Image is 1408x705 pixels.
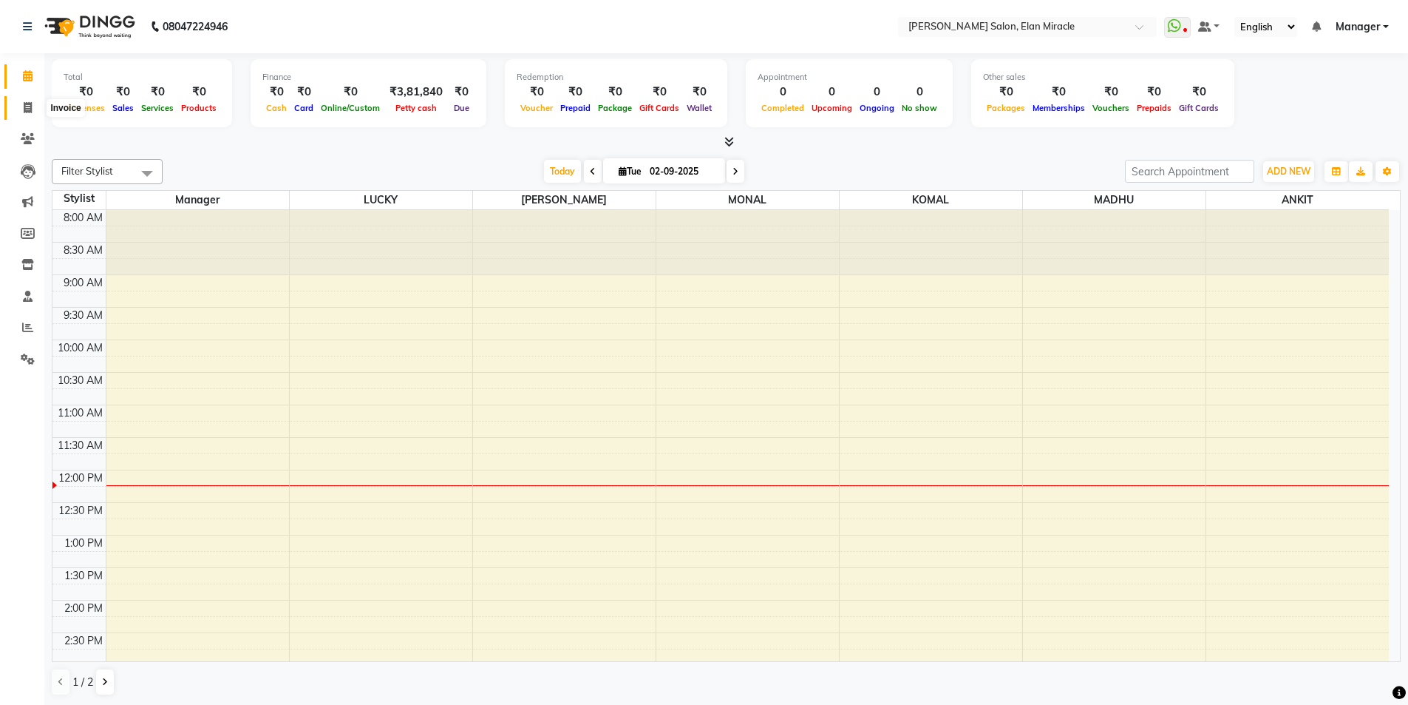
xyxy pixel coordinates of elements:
[449,84,475,101] div: ₹0
[557,103,594,113] span: Prepaid
[656,191,839,209] span: MONAL
[64,84,109,101] div: ₹0
[61,633,106,649] div: 2:30 PM
[1125,160,1254,183] input: Search Appointment
[109,103,137,113] span: Sales
[1089,84,1133,101] div: ₹0
[61,165,113,177] span: Filter Stylist
[72,675,93,690] span: 1 / 2
[61,601,106,616] div: 2:00 PM
[758,84,808,101] div: 0
[1029,103,1089,113] span: Memberships
[38,6,139,47] img: logo
[517,71,715,84] div: Redemption
[55,470,106,486] div: 12:00 PM
[61,308,106,323] div: 9:30 AM
[137,103,177,113] span: Services
[898,84,941,101] div: 0
[1336,19,1380,35] span: Manager
[61,275,106,291] div: 9:00 AM
[61,568,106,584] div: 1:30 PM
[683,84,715,101] div: ₹0
[55,438,106,453] div: 11:30 AM
[983,103,1029,113] span: Packages
[898,103,941,113] span: No show
[1175,84,1222,101] div: ₹0
[177,103,220,113] span: Products
[856,84,898,101] div: 0
[983,71,1222,84] div: Other sales
[1267,166,1310,177] span: ADD NEW
[983,84,1029,101] div: ₹0
[262,103,290,113] span: Cash
[61,243,106,258] div: 8:30 AM
[544,160,581,183] span: Today
[840,191,1022,209] span: KOMAL
[856,103,898,113] span: Ongoing
[290,84,317,101] div: ₹0
[450,103,473,113] span: Due
[758,103,808,113] span: Completed
[55,373,106,388] div: 10:30 AM
[683,103,715,113] span: Wallet
[517,103,557,113] span: Voucher
[557,84,594,101] div: ₹0
[615,166,645,177] span: Tue
[808,103,856,113] span: Upcoming
[55,503,106,519] div: 12:30 PM
[594,84,636,101] div: ₹0
[290,191,472,209] span: LUCKY
[384,84,449,101] div: ₹3,81,840
[1206,191,1390,209] span: ANKIT
[61,210,106,226] div: 8:00 AM
[594,103,636,113] span: Package
[1133,103,1175,113] span: Prepaids
[1089,103,1133,113] span: Vouchers
[1133,84,1175,101] div: ₹0
[645,161,719,183] input: 2025-09-02
[290,103,317,113] span: Card
[52,191,106,206] div: Stylist
[392,103,441,113] span: Petty cash
[55,405,106,421] div: 11:00 AM
[1263,161,1314,182] button: ADD NEW
[1023,191,1205,209] span: MADHU
[473,191,656,209] span: [PERSON_NAME]
[109,84,137,101] div: ₹0
[1175,103,1222,113] span: Gift Cards
[55,340,106,356] div: 10:00 AM
[61,536,106,551] div: 1:00 PM
[636,103,683,113] span: Gift Cards
[262,71,475,84] div: Finance
[517,84,557,101] div: ₹0
[64,71,220,84] div: Total
[137,84,177,101] div: ₹0
[758,71,941,84] div: Appointment
[177,84,220,101] div: ₹0
[262,84,290,101] div: ₹0
[106,191,289,209] span: Manager
[47,99,84,117] div: Invoice
[317,103,384,113] span: Online/Custom
[317,84,384,101] div: ₹0
[163,6,228,47] b: 08047224946
[1029,84,1089,101] div: ₹0
[808,84,856,101] div: 0
[636,84,683,101] div: ₹0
